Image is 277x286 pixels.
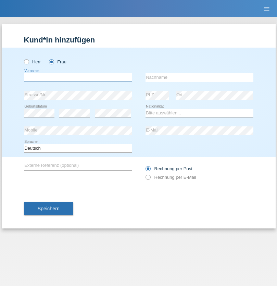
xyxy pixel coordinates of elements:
span: Speichern [38,206,60,211]
a: menu [260,7,274,11]
label: Rechnung per E-Mail [146,175,196,180]
input: Rechnung per E-Mail [146,175,150,183]
button: Speichern [24,202,73,215]
i: menu [263,5,270,12]
input: Herr [24,59,28,64]
h1: Kund*in hinzufügen [24,36,253,44]
label: Herr [24,59,41,64]
label: Rechnung per Post [146,166,192,171]
input: Frau [49,59,53,64]
input: Rechnung per Post [146,166,150,175]
label: Frau [49,59,66,64]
